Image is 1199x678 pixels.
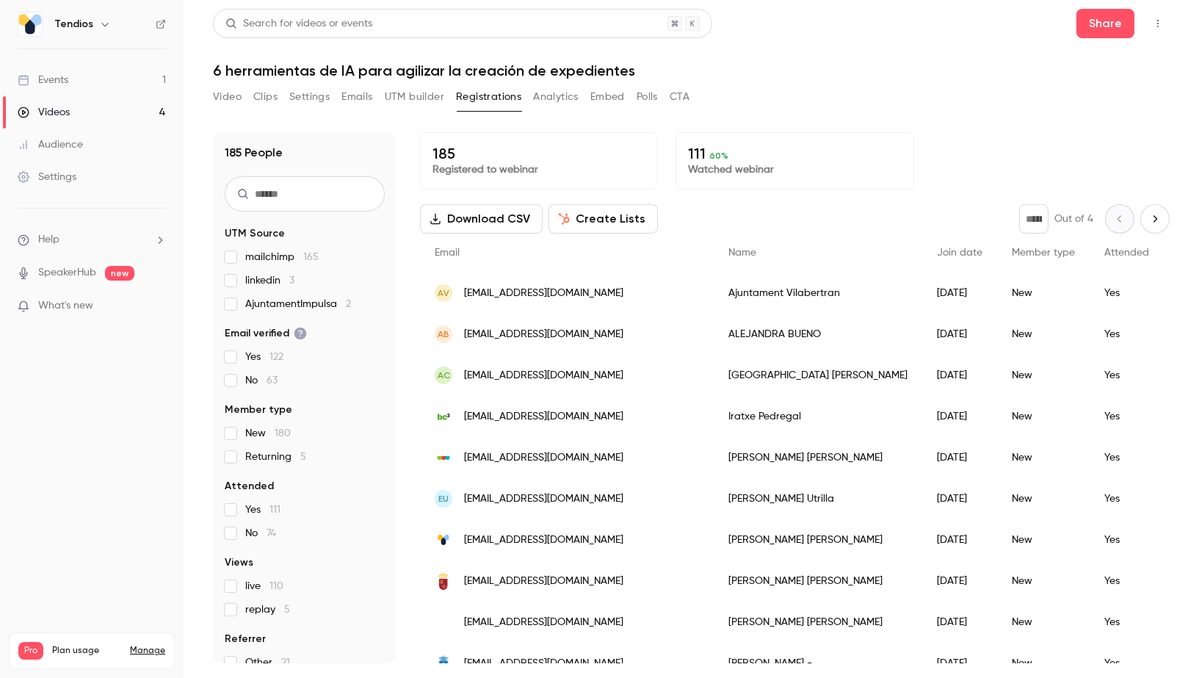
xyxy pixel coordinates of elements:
div: [DATE] [922,519,997,560]
button: UTM builder [385,85,444,109]
p: 111 [688,145,901,162]
p: Registered to webinar [432,162,645,177]
div: [PERSON_NAME] Utrilla [714,478,922,519]
button: Embed [590,85,625,109]
button: Video [213,85,242,109]
span: Yes [245,502,280,517]
span: 3 [289,275,294,286]
span: Returning [245,450,306,464]
span: No [245,526,276,541]
span: [EMAIL_ADDRESS][DOMAIN_NAME] [464,574,623,589]
div: Settings [18,170,76,184]
a: SpeakerHub [38,265,96,281]
button: Clips [253,85,278,109]
span: Join date [937,248,982,258]
span: New [245,426,291,441]
div: Yes [1090,396,1164,437]
span: 5 [300,452,306,462]
span: Member type [1012,248,1075,258]
div: [DATE] [922,478,997,519]
span: UTM Source [225,226,285,241]
span: 180 [275,428,291,439]
div: [DATE] [922,437,997,478]
span: replay [245,602,290,617]
button: Create Lists [548,204,658,234]
div: Events [18,73,68,87]
section: facet-groups [225,226,385,670]
div: Yes [1090,314,1164,355]
div: New [997,560,1090,602]
button: Analytics [533,85,579,109]
div: Yes [1090,519,1164,560]
span: [EMAIL_ADDRESS][DOMAIN_NAME] [464,615,623,630]
img: turismoycultura.asturias.es [435,654,452,672]
div: New [997,396,1090,437]
span: What's new [38,298,93,314]
div: New [997,273,1090,314]
span: 2 [346,299,351,309]
div: [PERSON_NAME] [PERSON_NAME] [714,602,922,643]
span: [EMAIL_ADDRESS][DOMAIN_NAME] [464,286,623,301]
p: Out of 4 [1054,212,1093,226]
span: [EMAIL_ADDRESS][DOMAIN_NAME] [464,409,623,425]
span: Plan usage [52,645,121,657]
button: Polls [637,85,658,109]
span: 122 [269,352,283,362]
div: Yes [1090,602,1164,643]
span: AV [438,286,449,300]
button: Share [1076,9,1134,38]
div: [PERSON_NAME] [PERSON_NAME] [714,519,922,560]
img: bc3research.org [435,408,452,425]
span: Help [38,232,59,248]
li: help-dropdown-opener [18,232,166,248]
div: [DATE] [922,602,997,643]
span: Views [225,555,253,570]
span: 165 [303,252,319,262]
button: Settings [289,85,330,109]
span: Member type [225,403,292,417]
span: linkedin [245,273,294,288]
span: EU [438,492,449,505]
span: [EMAIL_ADDRESS][DOMAIN_NAME] [464,656,623,671]
button: Download CSV [420,204,543,234]
span: AB [438,328,449,341]
button: Registrations [456,85,521,109]
span: [EMAIL_ADDRESS][DOMAIN_NAME] [464,327,623,342]
div: Yes [1090,560,1164,602]
span: Pro [18,642,43,660]
span: AjuntamentImpulsa [245,297,351,311]
div: [DATE] [922,273,997,314]
img: tendios.com [435,531,452,549]
div: Yes [1090,478,1164,519]
span: 5 [284,605,290,615]
div: New [997,478,1090,519]
span: [EMAIL_ADDRESS][DOMAIN_NAME] [464,533,623,548]
button: CTA [670,85,689,109]
img: mercatsdetarragona.cat [435,449,452,466]
span: 21 [281,657,290,668]
span: Email verified [225,326,307,341]
span: 60 % [709,151,728,161]
span: live [245,579,283,594]
button: Top Bar Actions [1146,12,1170,35]
div: [PERSON_NAME] [PERSON_NAME] [714,560,922,602]
span: Other [245,655,290,670]
img: Tendios [18,12,42,36]
div: New [997,602,1090,643]
span: Attended [1104,248,1149,258]
button: Next page [1140,204,1170,234]
h1: 185 People [225,144,283,162]
span: [EMAIL_ADDRESS][DOMAIN_NAME] [464,368,623,383]
div: New [997,314,1090,355]
span: 110 [269,581,283,591]
a: Manage [130,645,165,657]
div: [DATE] [922,355,997,396]
div: ALEJANDRA BUENO [714,314,922,355]
span: 63 [267,375,278,386]
div: Audience [18,137,83,152]
h1: 6 herramientas de IA para agilizar la creación de expedientes [213,62,1170,79]
span: 74 [267,528,276,538]
div: New [997,519,1090,560]
img: gencat.cat [435,620,452,624]
div: [GEOGRAPHIC_DATA] [PERSON_NAME] [714,355,922,396]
